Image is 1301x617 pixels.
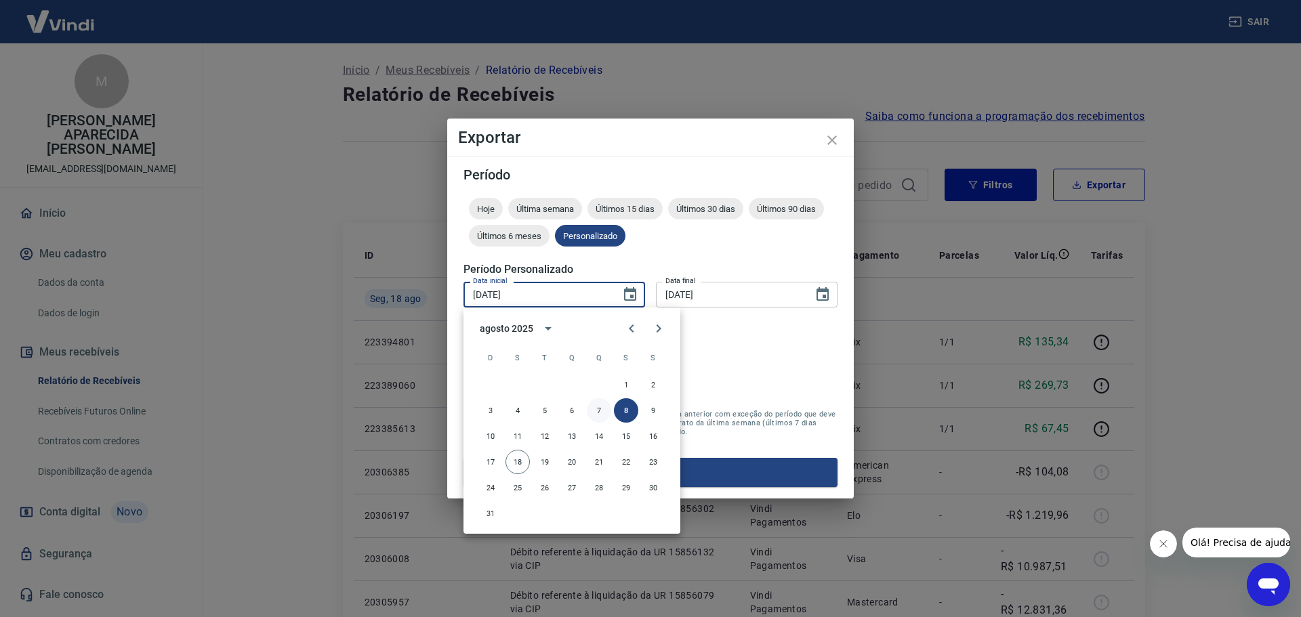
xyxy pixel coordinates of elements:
button: 13 [560,424,584,448]
span: Última semana [508,204,582,214]
label: Data inicial [473,276,508,286]
button: 20 [560,450,584,474]
div: Últimos 15 dias [587,198,663,219]
span: Últimos 90 dias [749,204,824,214]
button: Previous month [618,315,645,342]
button: 8 [614,398,638,423]
span: terça-feira [533,344,557,371]
button: 24 [478,475,503,500]
button: 11 [505,424,530,448]
button: 31 [478,501,503,526]
button: close [816,124,848,156]
div: Hoje [469,198,503,219]
span: Últimos 6 meses [469,231,550,241]
button: Choose date, selected date is 8 de ago de 2025 [809,281,836,308]
div: Última semana [508,198,582,219]
button: 6 [560,398,584,423]
button: 9 [641,398,665,423]
span: Hoje [469,204,503,214]
button: calendar view is open, switch to year view [537,317,560,340]
button: 23 [641,450,665,474]
button: Next month [645,315,672,342]
button: 14 [587,424,611,448]
label: Data final [665,276,696,286]
button: 4 [505,398,530,423]
button: 21 [587,450,611,474]
button: 30 [641,475,665,500]
button: 22 [614,450,638,474]
button: 25 [505,475,530,500]
span: segunda-feira [505,344,530,371]
h5: Período Personalizado [463,263,838,276]
input: DD/MM/YYYY [656,282,804,307]
button: 16 [641,424,665,448]
iframe: Botão para abrir a janela de mensagens [1247,563,1290,606]
button: 28 [587,475,611,500]
h5: Período [463,168,838,182]
span: domingo [478,344,503,371]
button: 18 [505,450,530,474]
span: Personalizado [555,231,625,241]
span: Últimos 30 dias [668,204,743,214]
button: 26 [533,475,557,500]
button: 1 [614,373,638,397]
button: 5 [533,398,557,423]
button: 2 [641,373,665,397]
input: DD/MM/YYYY [463,282,611,307]
button: 10 [478,424,503,448]
button: 15 [614,424,638,448]
h4: Exportar [458,129,843,146]
span: quinta-feira [587,344,611,371]
span: Últimos 15 dias [587,204,663,214]
button: 19 [533,450,557,474]
div: Últimos 90 dias [749,198,824,219]
button: 3 [478,398,503,423]
button: 7 [587,398,611,423]
button: 27 [560,475,584,500]
iframe: Mensagem da empresa [1182,528,1290,557]
span: quarta-feira [560,344,584,371]
span: Olá! Precisa de ajuda? [8,9,114,20]
div: Últimos 30 dias [668,198,743,219]
div: Últimos 6 meses [469,225,550,247]
span: sábado [641,344,665,371]
button: 29 [614,475,638,500]
span: sexta-feira [614,344,638,371]
div: agosto 2025 [480,322,533,336]
button: Choose date, selected date is 8 de ago de 2025 [617,281,644,308]
iframe: Fechar mensagem [1150,530,1177,557]
button: 17 [478,450,503,474]
div: Personalizado [555,225,625,247]
button: 12 [533,424,557,448]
